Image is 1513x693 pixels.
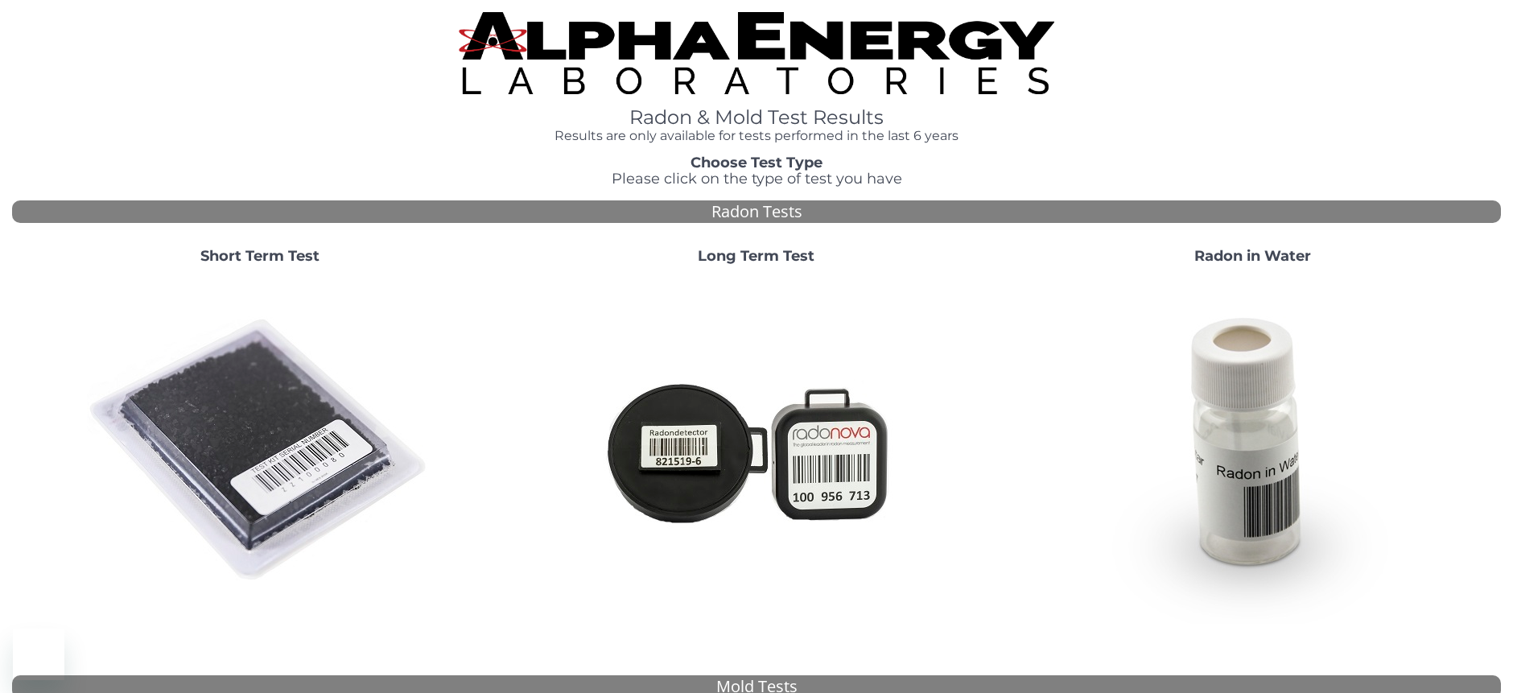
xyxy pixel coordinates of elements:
strong: Short Term Test [200,247,320,265]
h4: Results are only available for tests performed in the last 6 years [459,129,1054,143]
h1: Radon & Mold Test Results [459,107,1054,128]
span: Please click on the type of test you have [612,170,902,188]
div: Radon Tests [12,200,1501,224]
strong: Long Term Test [698,247,814,265]
iframe: Button to launch messaging window [13,629,64,680]
strong: Choose Test Type [691,154,822,171]
img: ShortTerm.jpg [87,278,433,624]
img: RadoninWater.jpg [1080,278,1426,624]
img: TightCrop.jpg [459,12,1054,94]
strong: Radon in Water [1194,247,1311,265]
img: Radtrak2vsRadtrak3.jpg [583,278,930,624]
